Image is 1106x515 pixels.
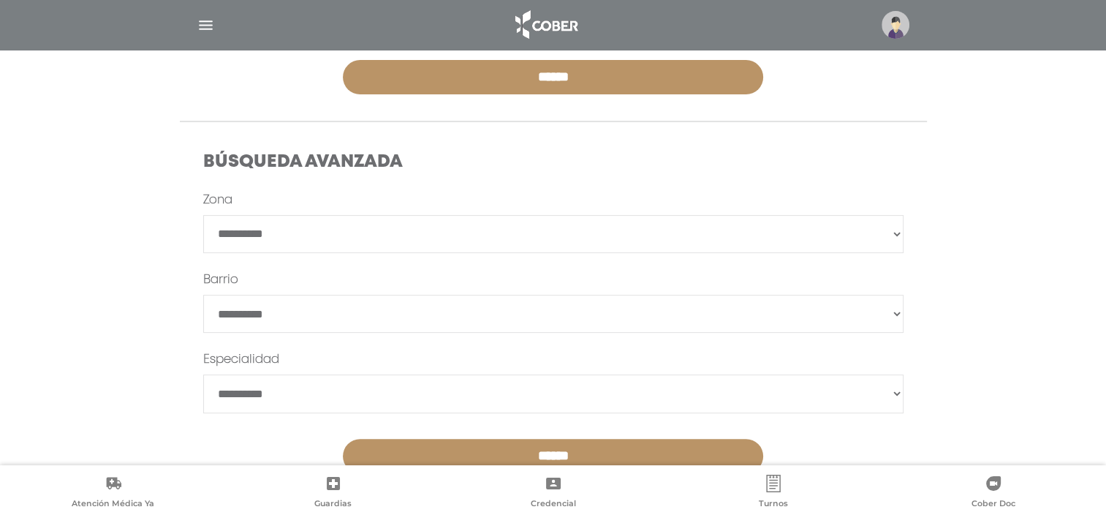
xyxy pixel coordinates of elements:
[72,498,154,511] span: Atención Médica Ya
[883,475,1103,512] a: Cober Doc
[507,7,584,42] img: logo_cober_home-white.png
[203,351,279,369] label: Especialidad
[203,271,238,289] label: Barrio
[203,152,904,173] h4: Búsqueda Avanzada
[759,498,788,511] span: Turnos
[3,475,223,512] a: Atención Médica Ya
[203,192,232,209] label: Zona
[223,475,443,512] a: Guardias
[971,498,1015,511] span: Cober Doc
[443,475,663,512] a: Credencial
[197,16,215,34] img: Cober_menu-lines-white.svg
[531,498,576,511] span: Credencial
[314,498,352,511] span: Guardias
[882,11,909,39] img: profile-placeholder.svg
[663,475,883,512] a: Turnos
